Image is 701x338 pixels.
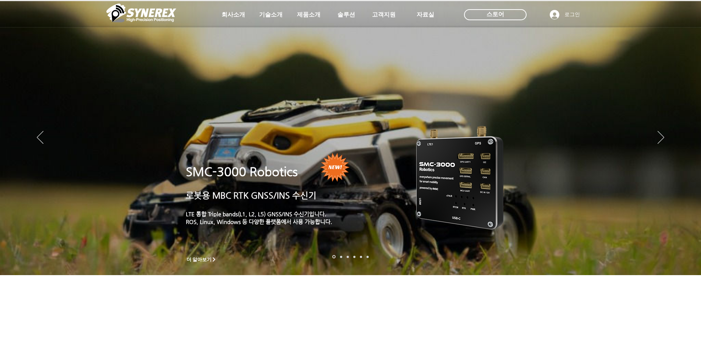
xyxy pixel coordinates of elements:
button: 로그인 [545,8,585,22]
a: 회사소개 [215,7,252,22]
a: 더 알아보기 [183,255,220,264]
div: 스토어 [464,9,527,20]
span: 로그인 [562,11,583,18]
button: 다음 [658,131,664,145]
img: 씨너렉스_White_simbol_대지 1.png [106,2,176,24]
a: 자료실 [407,7,444,22]
button: 이전 [37,131,43,145]
a: 측량 IoT [347,256,349,258]
span: 제품소개 [297,11,321,19]
a: 솔루션 [328,7,365,22]
span: 회사소개 [222,11,245,19]
a: 기술소개 [252,7,289,22]
a: 제품소개 [290,7,327,22]
span: 스토어 [486,10,504,18]
a: SMC-3000 Robotics [186,165,298,179]
a: 정밀농업 [367,256,369,258]
a: 로봇 [360,256,362,258]
a: 로봇용 MBC RTK GNSS/INS 수신기 [186,191,316,200]
a: ROS, Linux, Windows 등 다양한 플랫폼에서 사용 가능합니다. [186,218,332,225]
span: 기술소개 [259,11,283,19]
a: LTE 통합 Triple bands(L1, L2, L5) GNSS/INS 수신기입니다. [186,211,326,217]
span: 고객지원 [372,11,396,19]
a: 드론 8 - SMC 2000 [340,256,342,258]
span: 더 알아보기 [187,256,212,263]
span: 자료실 [417,11,434,19]
a: 로봇- SMC 2000 [332,255,336,259]
a: 자율주행 [353,256,355,258]
a: 고객지원 [365,7,402,22]
span: 솔루션 [337,11,355,19]
nav: 슬라이드 [330,255,371,259]
img: KakaoTalk_20241224_155801212.png [406,115,514,238]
